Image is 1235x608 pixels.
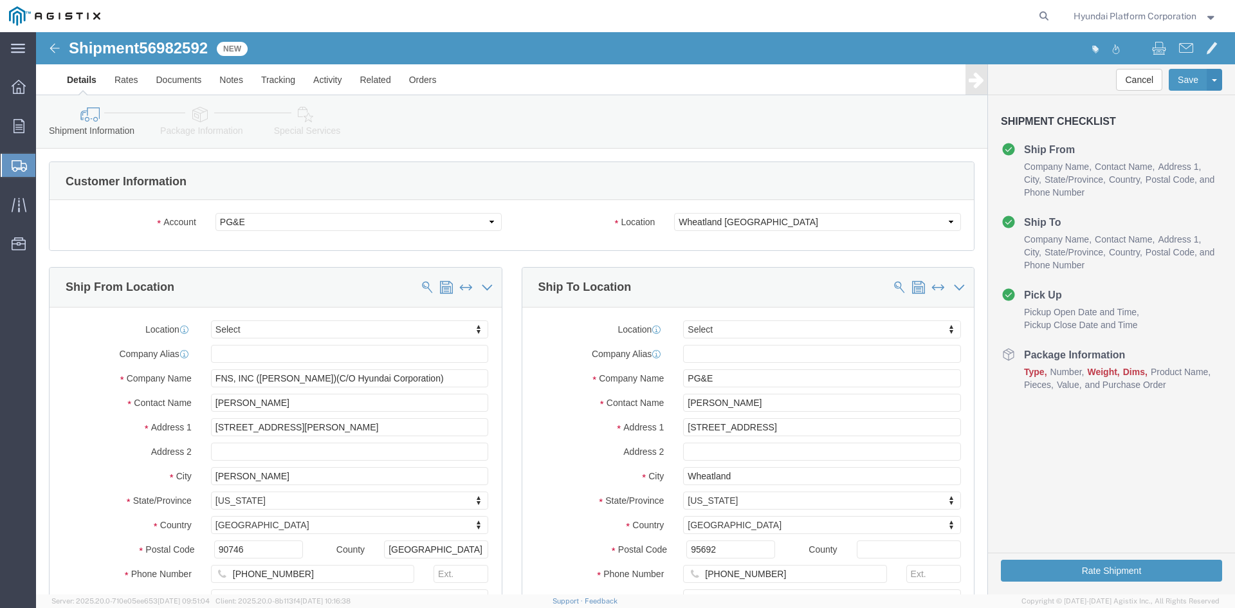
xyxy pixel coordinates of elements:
span: Copyright © [DATE]-[DATE] Agistix Inc., All Rights Reserved [1021,596,1220,607]
span: [DATE] 09:51:04 [158,597,210,605]
img: logo [9,6,100,26]
a: Feedback [585,597,617,605]
span: [DATE] 10:16:38 [300,597,351,605]
button: Hyundai Platform Corporation [1073,8,1218,24]
a: Support [553,597,585,605]
span: Server: 2025.20.0-710e05ee653 [51,597,210,605]
span: Client: 2025.20.0-8b113f4 [215,597,351,605]
iframe: FS Legacy Container [36,32,1235,594]
span: Hyundai Platform Corporation [1074,9,1196,23]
